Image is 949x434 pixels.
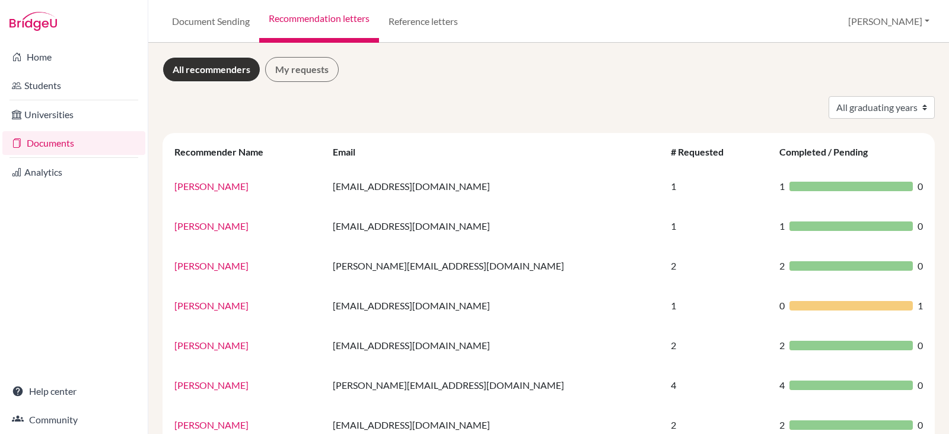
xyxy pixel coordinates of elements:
span: 2 [779,259,785,273]
a: [PERSON_NAME] [174,419,249,430]
span: 0 [779,299,785,313]
a: Documents [2,131,145,155]
span: 2 [779,418,785,432]
button: [PERSON_NAME] [843,10,935,33]
span: 0 [918,219,923,233]
span: 0 [918,378,923,392]
td: [EMAIL_ADDRESS][DOMAIN_NAME] [326,325,664,365]
div: Recommender Name [174,146,275,157]
a: [PERSON_NAME] [174,220,249,232]
span: 0 [918,338,923,353]
a: [PERSON_NAME] [174,340,249,351]
a: All recommenders [163,57,260,82]
span: 1 [918,299,923,313]
span: 2 [779,338,785,353]
td: 2 [664,325,772,365]
a: Home [2,45,145,69]
a: [PERSON_NAME] [174,300,249,311]
a: My requests [265,57,339,82]
td: [EMAIL_ADDRESS][DOMAIN_NAME] [326,286,664,325]
span: 0 [918,179,923,194]
td: [PERSON_NAME][EMAIL_ADDRESS][DOMAIN_NAME] [326,246,664,286]
td: 4 [664,365,772,405]
a: [PERSON_NAME] [174,260,249,271]
div: # Requested [671,146,735,157]
td: 1 [664,206,772,246]
a: Community [2,408,145,432]
a: Analytics [2,160,145,184]
a: [PERSON_NAME] [174,180,249,192]
a: [PERSON_NAME] [174,379,249,391]
td: [PERSON_NAME][EMAIL_ADDRESS][DOMAIN_NAME] [326,365,664,405]
img: Bridge-U [9,12,57,31]
span: 4 [779,378,785,392]
td: 1 [664,286,772,325]
div: Email [333,146,367,157]
td: [EMAIL_ADDRESS][DOMAIN_NAME] [326,206,664,246]
td: [EMAIL_ADDRESS][DOMAIN_NAME] [326,166,664,206]
a: Universities [2,103,145,126]
span: 1 [779,219,785,233]
td: 2 [664,246,772,286]
span: 0 [918,259,923,273]
a: Help center [2,379,145,403]
span: 1 [779,179,785,194]
td: 1 [664,166,772,206]
a: Students [2,74,145,97]
div: Completed / Pending [779,146,880,157]
span: 0 [918,418,923,432]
